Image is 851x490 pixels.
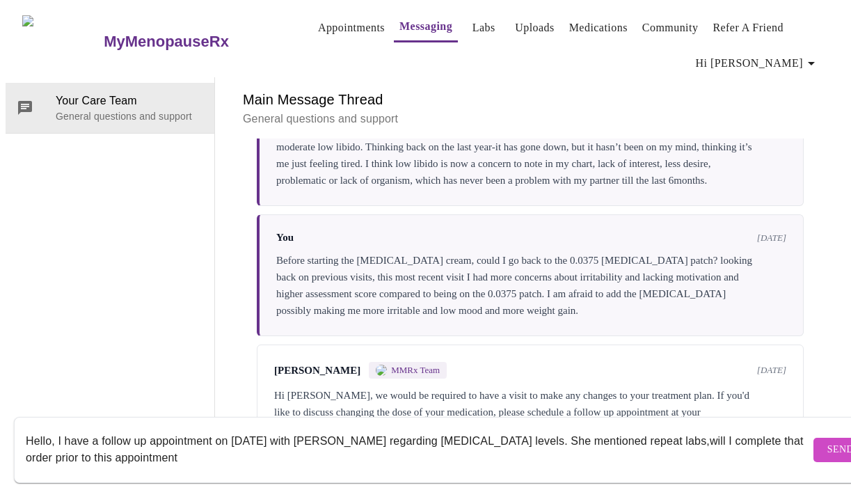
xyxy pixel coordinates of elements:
[56,109,203,123] p: General questions and support
[104,33,229,51] h3: MyMenopauseRx
[399,17,452,36] a: Messaging
[276,122,786,189] div: Thank you [PERSON_NAME]. I took the 19 question screening for [MEDICAL_DATA] and I did score in t...
[312,14,390,42] button: Appointments
[26,427,810,472] textarea: Send a message about your appointment
[696,54,820,73] span: Hi [PERSON_NAME]
[472,18,495,38] a: Labs
[376,365,387,376] img: MMRX
[274,387,786,437] div: Hi [PERSON_NAME], we would be required to have a visit to make any changes to your treatment plan...
[757,365,786,376] span: [DATE]
[102,17,285,66] a: MyMenopauseRx
[564,14,633,42] button: Medications
[56,93,203,109] span: Your Care Team
[394,13,458,42] button: Messaging
[690,49,825,77] button: Hi [PERSON_NAME]
[276,232,294,244] span: You
[274,365,360,377] span: [PERSON_NAME]
[318,18,385,38] a: Appointments
[22,15,102,68] img: MyMenopauseRx Logo
[757,232,786,244] span: [DATE]
[515,18,555,38] a: Uploads
[569,18,628,38] a: Medications
[391,365,440,376] span: MMRx Team
[637,14,704,42] button: Community
[642,18,699,38] a: Community
[461,14,506,42] button: Labs
[713,18,784,38] a: Refer a Friend
[509,14,560,42] button: Uploads
[707,14,789,42] button: Refer a Friend
[6,83,214,133] div: Your Care TeamGeneral questions and support
[276,252,786,319] div: Before starting the [MEDICAL_DATA] cream, could I go back to the 0.0375 [MEDICAL_DATA] patch? loo...
[243,111,818,127] p: General questions and support
[243,88,818,111] h6: Main Message Thread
